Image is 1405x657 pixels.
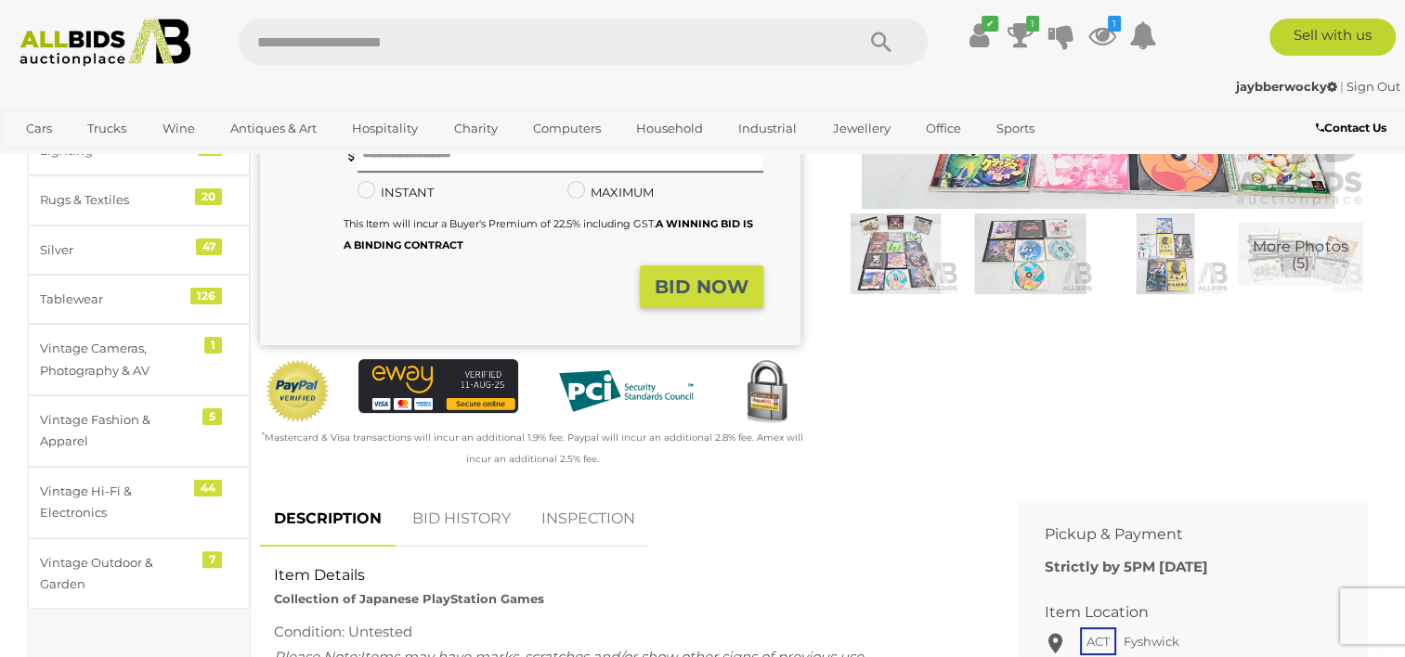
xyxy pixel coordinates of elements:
[1088,19,1116,52] a: 1
[40,481,193,524] div: Vintage Hi-Fi & Electronics
[218,113,329,144] a: Antiques & Art
[966,19,994,52] a: ✔
[1108,16,1121,32] i: 1
[1045,526,1312,543] h2: Pickup & Payment
[340,113,430,144] a: Hospitality
[546,359,706,423] img: PCI DSS compliant
[28,324,250,395] a: Vintage Cameras, Photography & AV 1
[1236,79,1340,94] a: jaybberwocky
[358,359,518,412] img: eWAY Payment Gateway
[914,113,973,144] a: Office
[1119,629,1184,653] span: Fyshwick
[984,113,1047,144] a: Sports
[1007,19,1034,52] a: 1
[1238,213,1363,294] img: Collection of Japanese PlayStation Games
[10,19,200,67] img: Allbids.com.au
[28,175,250,225] a: Rugs & Textiles 20
[150,113,207,144] a: Wine
[1346,79,1400,94] a: Sign Out
[726,113,809,144] a: Industrial
[40,289,193,310] div: Tablewear
[734,359,800,425] img: Secured by Rapid SSL
[1253,239,1347,272] span: More Photos (5)
[398,492,525,547] a: BID HISTORY
[265,359,331,423] img: Official PayPal Seal
[1080,627,1116,655] span: ACT
[1236,79,1337,94] strong: jaybberwocky
[655,276,748,298] strong: BID NOW
[567,182,654,203] label: MAXIMUM
[28,225,250,275] a: Silver 47
[40,552,193,596] div: Vintage Outdoor & Garden
[28,538,250,610] a: Vintage Outdoor & Garden 7
[14,144,170,174] a: [GEOGRAPHIC_DATA]
[344,217,753,251] small: This Item will incur a Buyer's Premium of 22.5% including GST.
[75,113,138,144] a: Trucks
[624,113,715,144] a: Household
[195,188,222,205] div: 20
[204,337,222,354] div: 1
[274,591,544,606] strong: Collection of Japanese PlayStation Games
[833,213,958,294] img: Collection of Japanese PlayStation Games
[14,113,64,144] a: Cars
[968,213,1093,294] img: Collection of Japanese PlayStation Games
[441,113,509,144] a: Charity
[640,265,763,309] button: BID NOW
[190,288,222,304] div: 126
[202,551,222,568] div: 7
[28,275,250,324] a: Tablewear 126
[521,113,613,144] a: Computers
[40,338,193,381] div: Vintage Cameras, Photography & AV
[1316,118,1391,138] a: Contact Us
[40,409,193,453] div: Vintage Fashion & Apparel
[527,492,649,547] a: INSPECTION
[194,480,222,496] div: 44
[1045,558,1208,575] b: Strictly by 5PM [DATE]
[262,432,803,465] small: Mastercard & Visa transactions will incur an additional 1.9% fee. Paypal will incur an additional...
[835,19,928,65] button: Search
[1026,16,1039,32] i: 1
[40,189,193,211] div: Rugs & Textiles
[821,113,903,144] a: Jewellery
[28,467,250,538] a: Vintage Hi-Fi & Electronics 44
[358,182,434,203] label: INSTANT
[1102,213,1228,294] img: Collection of Japanese PlayStation Games
[202,408,222,425] div: 5
[40,239,193,261] div: Silver
[274,567,975,584] h2: Item Details
[1238,213,1363,294] a: More Photos(5)
[1269,19,1396,56] a: Sell with us
[196,238,222,255] div: 47
[1340,79,1344,94] span: |
[982,16,998,32] i: ✔
[28,395,250,467] a: Vintage Fashion & Apparel 5
[1045,604,1312,621] h2: Item Location
[260,492,396,547] a: DESCRIPTION
[1316,121,1386,135] b: Contact Us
